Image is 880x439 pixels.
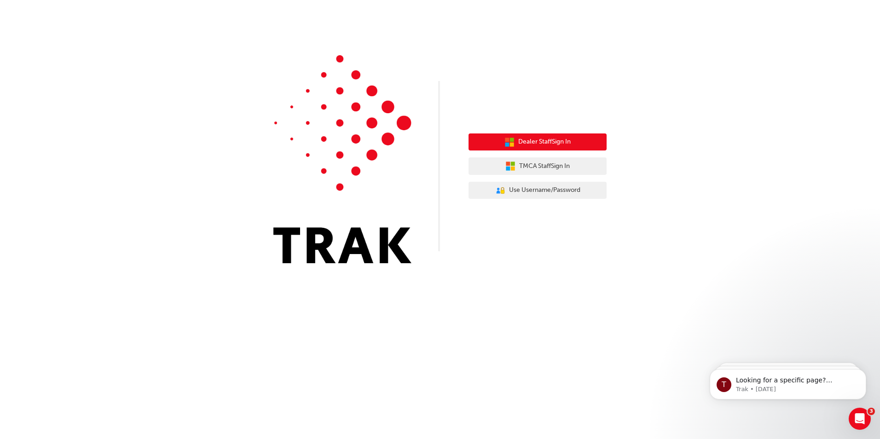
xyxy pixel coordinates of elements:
button: Dealer StaffSign In [469,133,607,151]
span: 3 [868,408,875,415]
button: Use Username/Password [469,182,607,199]
span: Dealer Staff Sign In [518,137,571,147]
span: Use Username/Password [509,185,580,196]
img: Trak [273,55,411,263]
iframe: Intercom live chat [849,408,871,430]
iframe: Intercom notifications message [696,350,880,414]
button: TMCA StaffSign In [469,157,607,175]
span: TMCA Staff Sign In [519,161,570,172]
